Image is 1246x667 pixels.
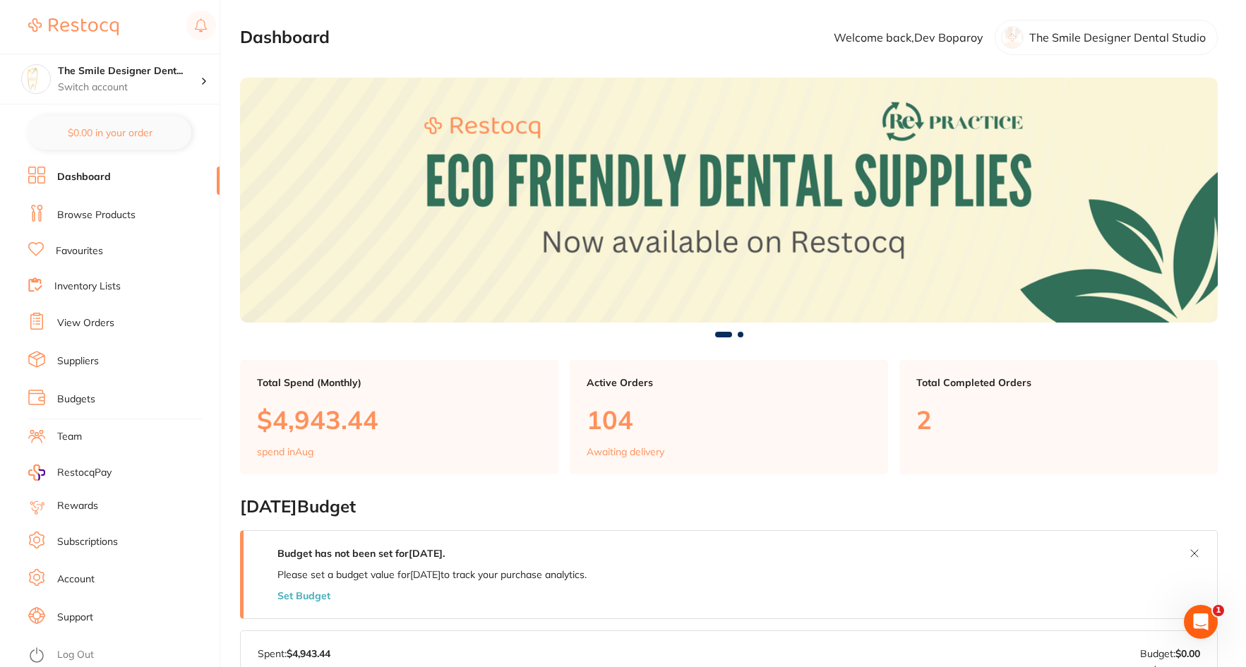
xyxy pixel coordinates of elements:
[57,611,93,625] a: Support
[1029,31,1206,44] p: The Smile Designer Dental Studio
[57,648,94,662] a: Log Out
[287,647,330,660] strong: $4,943.44
[28,464,45,481] img: RestocqPay
[28,18,119,35] img: Restocq Logo
[240,497,1218,517] h2: [DATE] Budget
[58,80,200,95] p: Switch account
[22,65,50,93] img: The Smile Designer Dental Studio
[240,28,330,47] h2: Dashboard
[54,280,121,294] a: Inventory Lists
[899,360,1218,474] a: Total Completed Orders2
[240,360,558,474] a: Total Spend (Monthly)$4,943.44spend inAug
[587,405,871,434] p: 104
[1175,647,1200,660] strong: $0.00
[277,569,587,580] p: Please set a budget value for [DATE] to track your purchase analytics.
[587,377,871,388] p: Active Orders
[57,354,99,368] a: Suppliers
[258,648,330,659] p: Spent:
[57,430,82,444] a: Team
[240,78,1218,322] img: Dashboard
[57,466,112,480] span: RestocqPay
[257,405,541,434] p: $4,943.44
[1184,605,1218,639] iframe: Intercom live chat
[587,446,664,457] p: Awaiting delivery
[1213,605,1224,616] span: 1
[257,377,541,388] p: Total Spend (Monthly)
[58,64,200,78] h4: The Smile Designer Dental Studio
[57,572,95,587] a: Account
[834,31,983,44] p: Welcome back, Dev Boparoy
[570,360,888,474] a: Active Orders104Awaiting delivery
[57,170,111,184] a: Dashboard
[57,392,95,407] a: Budgets
[277,547,445,560] strong: Budget has not been set for [DATE] .
[57,499,98,513] a: Rewards
[916,377,1201,388] p: Total Completed Orders
[916,405,1201,434] p: 2
[277,590,330,601] button: Set Budget
[57,535,118,549] a: Subscriptions
[28,464,112,481] a: RestocqPay
[57,208,136,222] a: Browse Products
[28,11,119,43] a: Restocq Logo
[28,644,215,667] button: Log Out
[57,316,114,330] a: View Orders
[28,116,191,150] button: $0.00 in your order
[56,244,103,258] a: Favourites
[257,446,313,457] p: spend in Aug
[1140,648,1200,659] p: Budget:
